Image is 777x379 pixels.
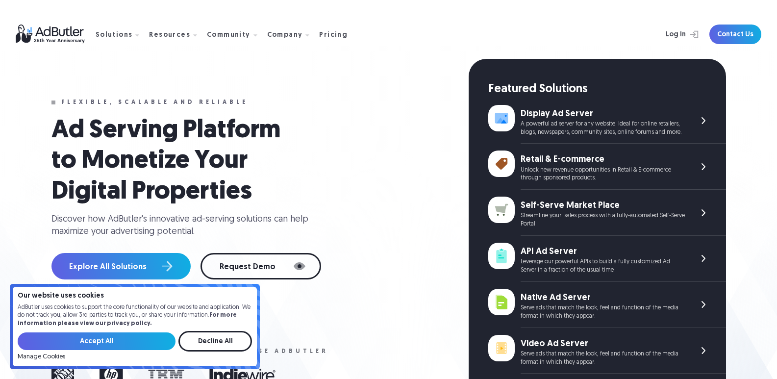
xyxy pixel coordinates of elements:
div: Pricing [319,32,348,39]
div: Video Ad Server [521,338,685,350]
div: Display Ad Server [521,108,685,120]
a: Explore All Solutions [51,253,191,279]
a: Native Ad Server Serve ads that match the look, feel and function of the media format in which th... [488,282,726,328]
input: Accept All [18,332,175,350]
a: Manage Cookies [18,354,65,360]
div: Solutions [96,32,133,39]
div: Leverage our powerful APIs to build a fully customized Ad Server in a fraction of the usual time [521,258,685,275]
div: A powerful ad server for any website. Ideal for online retailers, blogs, newspapers, community si... [521,120,685,137]
a: Request Demo [201,253,321,279]
a: Log In [640,25,703,44]
div: Company [267,32,303,39]
div: Unlock new revenue opportunities in Retail & E-commerce through sponsored products. [521,166,685,183]
div: Flexible, scalable and reliable [61,99,248,106]
a: Contact Us [709,25,761,44]
div: Resources [149,32,190,39]
div: Discover how AdButler's innovative ad-serving solutions can help maximize your advertising potent... [51,213,316,238]
a: Video Ad Server Serve ads that match the look, feel and function of the media format in which the... [488,328,726,374]
div: Retail & E-commerce [521,153,685,166]
div: Streamline your sales process with a fully-automated Self-Serve Portal [521,212,685,228]
div: Serve ads that match the look, feel and function of the media format in which they appear. [521,350,685,367]
div: Native Ad Server [521,292,685,304]
a: Display Ad Server A powerful ad server for any website. Ideal for online retailers, blogs, newspa... [488,98,726,144]
input: Decline All [178,331,252,352]
div: Featured Solutions [488,81,726,98]
div: API Ad Server [521,246,685,258]
p: AdButler uses cookies to support the core functionality of our website and application. We do not... [18,303,252,328]
div: Self-Serve Market Place [521,200,685,212]
div: Serve ads that match the look, feel and function of the media format in which they appear. [521,304,685,321]
a: Self-Serve Market Place Streamline your sales process with a fully-automated Self-Serve Portal [488,190,726,236]
a: API Ad Server Leverage our powerful APIs to build a fully customized Ad Server in a fraction of t... [488,236,726,282]
h1: Ad Serving Platform to Monetize Your Digital Properties [51,116,306,207]
a: Retail & E-commerce Unlock new revenue opportunities in Retail & E-commerce through sponsored pro... [488,144,726,190]
div: Community [207,32,251,39]
a: Pricing [319,30,355,39]
h4: Our website uses cookies [18,293,252,300]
